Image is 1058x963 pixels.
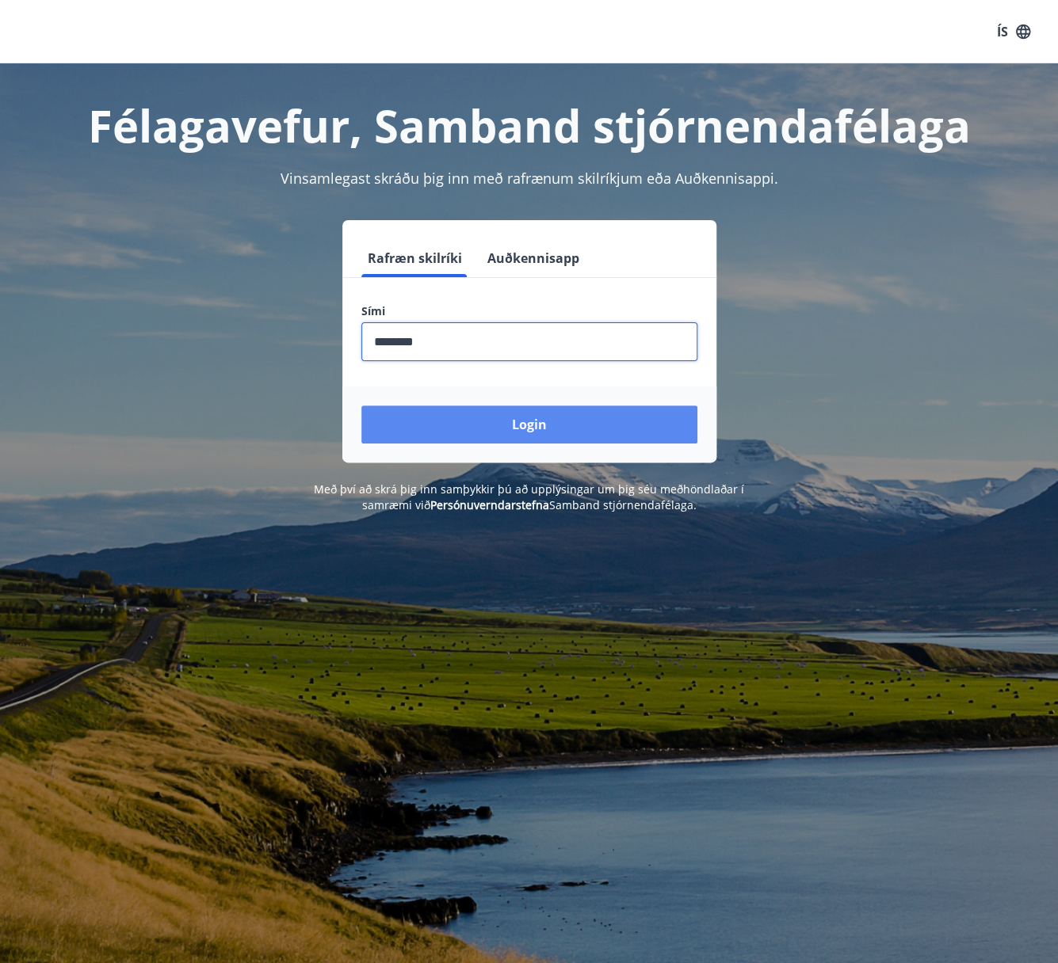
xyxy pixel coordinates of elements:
button: ÍS [988,17,1039,46]
span: Með því að skrá þig inn samþykkir þú að upplýsingar um þig séu meðhöndlaðar í samræmi við Samband... [314,481,744,512]
label: Sími [361,303,697,319]
button: Rafræn skilríki [361,239,468,277]
span: Vinsamlegast skráðu þig inn með rafrænum skilríkjum eða Auðkennisappi. [281,169,778,188]
button: Auðkennisapp [481,239,586,277]
button: Login [361,405,697,443]
h1: Félagavefur, Samband stjórnendafélaga [19,95,1039,155]
a: Persónuverndarstefna [430,497,549,512]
